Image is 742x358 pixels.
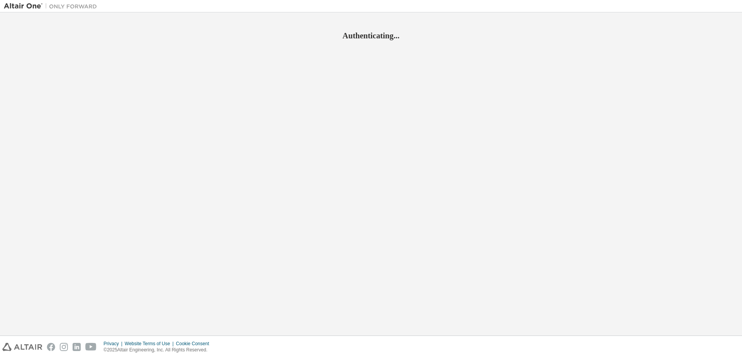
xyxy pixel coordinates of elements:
div: Website Terms of Use [125,341,176,347]
img: linkedin.svg [73,343,81,351]
p: © 2025 Altair Engineering, Inc. All Rights Reserved. [104,347,214,353]
div: Cookie Consent [176,341,213,347]
img: Altair One [4,2,101,10]
img: facebook.svg [47,343,55,351]
h2: Authenticating... [4,31,738,41]
img: instagram.svg [60,343,68,351]
img: youtube.svg [85,343,97,351]
img: altair_logo.svg [2,343,42,351]
div: Privacy [104,341,125,347]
